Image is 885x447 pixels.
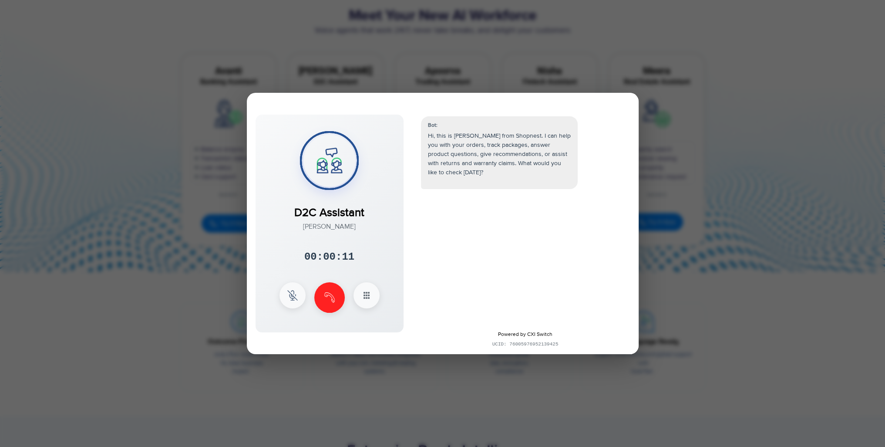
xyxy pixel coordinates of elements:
p: Hi, this is [PERSON_NAME] from Shopnest. I can help you with your orders, track packages, answer ... [428,131,571,177]
div: D2C Assistant​ [294,196,364,221]
div: UCID: 76005976952139425 [419,341,632,348]
img: end Icon [324,292,335,303]
div: 00:00:11 [304,249,354,265]
div: Powered by CXI Switch [419,331,632,339]
div: [PERSON_NAME] [294,221,364,232]
div: Bot: [428,122,571,129]
img: mute Icon [287,290,298,301]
